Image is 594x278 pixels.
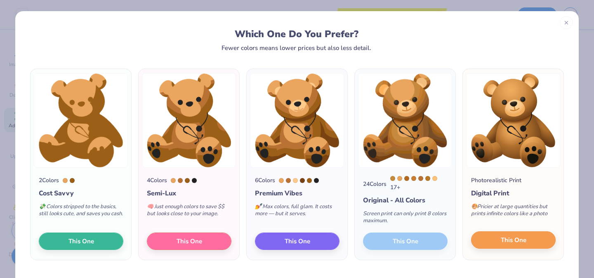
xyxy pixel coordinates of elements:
div: 7411 C [397,176,402,181]
div: 1395 C [307,178,312,183]
div: Neutral Black C [192,178,197,183]
img: Photorealistic preview [466,73,560,168]
div: 7511 C [425,176,430,181]
button: This One [255,233,339,250]
div: 17 + [390,176,448,192]
div: Screen print can only print 8 colors maximum. [363,205,448,233]
span: This One [501,235,526,245]
div: Which One Do You Prefer? [38,29,556,40]
div: 7571 C [411,176,416,181]
div: Just enough colors to save $$ but looks close to your image. [147,198,231,226]
div: 6 Colors [255,176,275,185]
div: 148 C [293,178,298,183]
img: 4 color option [142,73,236,168]
div: 7411 C [63,178,68,183]
div: 731 C [300,178,305,183]
button: This One [147,233,231,250]
div: 7411 C [171,178,176,183]
img: 6 color option [250,73,344,168]
div: Semi-Lux [147,188,231,198]
button: This One [39,233,123,250]
div: Cost Savvy [39,188,123,198]
div: 24 Colors [363,180,387,188]
div: Digital Print [471,188,556,198]
div: Fewer colors means lower prices but also less detail. [222,45,371,51]
div: 1395 C [185,178,190,183]
span: This One [285,237,310,246]
div: 7411 C [279,178,284,183]
span: 🧠 [147,203,153,210]
div: 149 C [432,176,437,181]
span: 💅 [255,203,262,210]
div: Pricier at large quantities but prints infinite colors like a photo [471,198,556,226]
span: 🎨 [471,203,478,210]
div: 7510 C [390,176,395,181]
div: Original - All Colors [363,195,448,205]
span: This One [177,237,202,246]
div: 2 Colors [39,176,59,185]
div: Max colors, full glam. It costs more — but it serves. [255,198,339,226]
img: 2 color option [34,73,128,168]
div: 7572 C [178,178,183,183]
div: Photorealistic Print [471,176,521,185]
button: This One [471,231,556,249]
div: Premium Vibes [255,188,339,198]
img: 24 color option [358,73,452,168]
div: Colors stripped to the basics, still looks cute, and saves you cash. [39,198,123,226]
div: 1395 C [70,178,75,183]
span: This One [68,237,94,246]
span: 💸 [39,203,45,210]
div: 7572 C [286,178,291,183]
div: 4 Colors [147,176,167,185]
div: 723 C [404,176,409,181]
div: 7572 C [418,176,423,181]
div: Neutral Black C [314,178,319,183]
